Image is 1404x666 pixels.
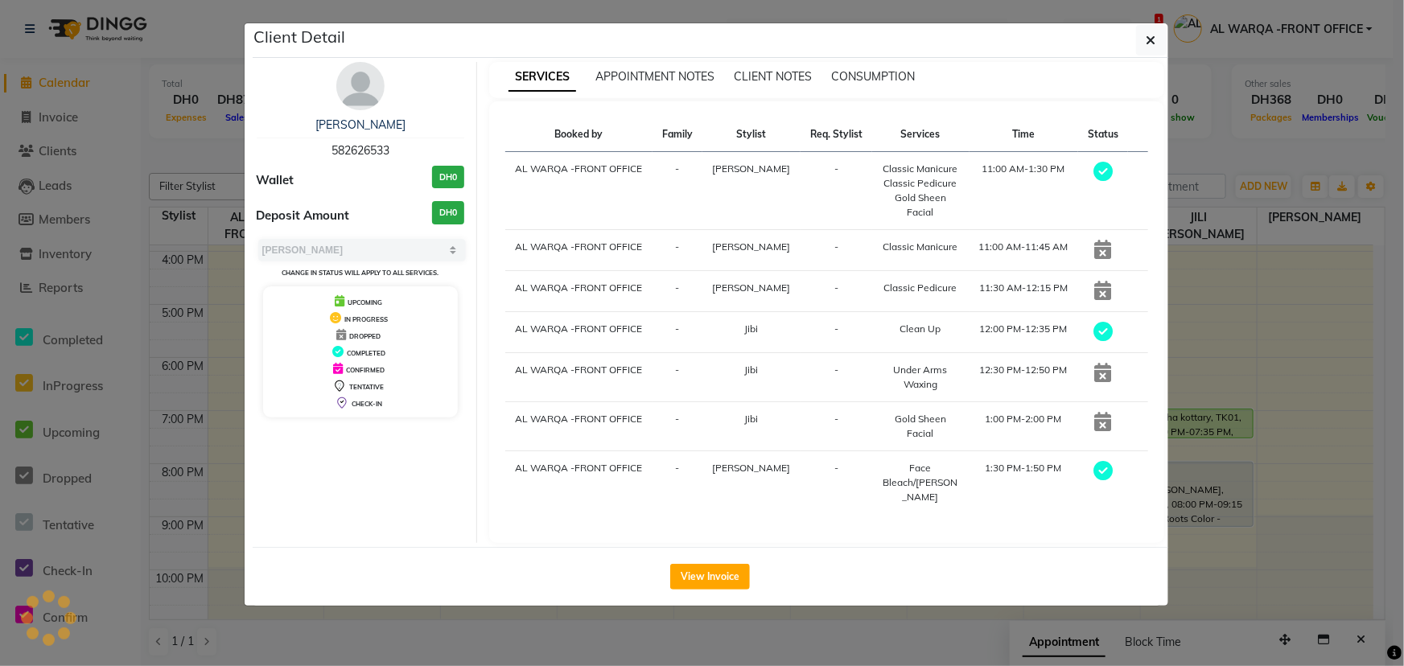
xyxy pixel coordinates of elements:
th: Stylist [702,117,801,152]
span: CONFIRMED [346,366,385,374]
td: - [801,152,872,230]
td: - [653,312,702,353]
td: 11:00 AM-1:30 PM [970,152,1079,230]
td: - [801,271,872,312]
td: - [801,230,872,271]
td: 11:00 AM-11:45 AM [970,230,1079,271]
div: Clean Up [882,322,960,336]
a: [PERSON_NAME] [315,117,406,132]
td: 12:00 PM-12:35 PM [970,312,1079,353]
span: Jibi [744,323,758,335]
td: AL WARQA -FRONT OFFICE [505,451,653,515]
h5: Client Detail [254,25,346,49]
div: Face Bleach/[PERSON_NAME] [882,461,960,504]
span: Jibi [744,364,758,376]
td: AL WARQA -FRONT OFFICE [505,230,653,271]
td: - [653,271,702,312]
div: Classic Manicure [882,162,960,176]
span: [PERSON_NAME] [712,282,790,294]
td: - [653,353,702,402]
td: - [801,353,872,402]
td: AL WARQA -FRONT OFFICE [505,271,653,312]
span: [PERSON_NAME] [712,462,790,474]
h3: DH0 [432,201,464,224]
span: COMPLETED [347,349,385,357]
td: 12:30 PM-12:50 PM [970,353,1079,402]
td: AL WARQA -FRONT OFFICE [505,402,653,451]
div: Classic Pedicure [882,176,960,191]
div: Under Arms Waxing [882,363,960,392]
div: Classic Pedicure [882,281,960,295]
td: AL WARQA -FRONT OFFICE [505,353,653,402]
img: avatar [336,62,385,110]
div: Classic Manicure [882,240,960,254]
span: 582626533 [331,143,389,158]
span: [PERSON_NAME] [712,162,790,175]
td: - [653,230,702,271]
span: Deposit Amount [257,207,350,225]
span: [PERSON_NAME] [712,240,790,253]
th: Req. Stylist [801,117,872,152]
td: 1:30 PM-1:50 PM [970,451,1079,515]
td: 11:30 AM-12:15 PM [970,271,1079,312]
td: - [801,451,872,515]
span: APPOINTMENT NOTES [595,69,714,84]
span: IN PROGRESS [344,315,388,323]
span: CONSUMPTION [831,69,915,84]
td: AL WARQA -FRONT OFFICE [505,152,653,230]
button: View Invoice [670,564,750,590]
small: Change in status will apply to all services. [282,269,438,277]
th: Family [653,117,702,152]
span: DROPPED [349,332,381,340]
h3: DH0 [432,166,464,189]
td: - [653,152,702,230]
th: Booked by [505,117,653,152]
span: Jibi [744,413,758,425]
td: - [801,402,872,451]
div: Gold Sheen Facial [882,191,960,220]
span: CHECK-IN [352,400,382,408]
th: Status [1078,117,1128,152]
th: Time [970,117,1079,152]
td: - [653,402,702,451]
td: - [801,312,872,353]
span: TENTATIVE [349,383,384,391]
th: Services [872,117,970,152]
td: - [653,451,702,515]
td: AL WARQA -FRONT OFFICE [505,312,653,353]
span: Wallet [257,171,294,190]
td: 1:00 PM-2:00 PM [970,402,1079,451]
div: Gold Sheen Facial [882,412,960,441]
span: CLIENT NOTES [734,69,812,84]
span: UPCOMING [348,298,382,306]
span: SERVICES [508,63,576,92]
